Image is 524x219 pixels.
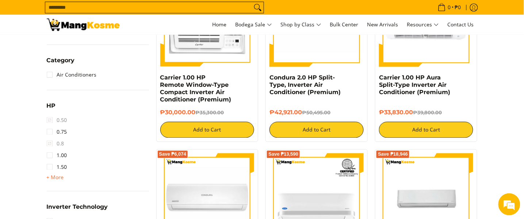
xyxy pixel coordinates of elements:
[379,122,473,138] button: Add to Cart
[403,15,443,34] a: Resources
[47,103,56,109] span: HP
[47,114,67,126] span: 0.50
[47,174,64,180] span: + More
[47,126,67,138] a: 0.75
[444,15,478,34] a: Contact Us
[379,74,450,96] a: Carrier 1.00 HP Aura Split-Type Inverter Air Conditioner (Premium)
[196,109,224,115] del: ₱35,300.00
[268,152,298,156] span: Save ₱13,590
[448,21,474,28] span: Contact Us
[47,149,67,161] a: 1.00
[160,109,255,116] h6: ₱30,000.00
[330,21,359,28] span: Bulk Center
[47,204,108,215] summary: Open
[159,152,187,156] span: Save ₱6,074
[47,161,67,173] a: 1.50
[252,2,264,13] button: Search
[364,15,402,34] a: New Arrivals
[367,21,398,28] span: New Arrivals
[232,15,276,34] a: Bodega Sale
[277,15,325,34] a: Shop by Class
[454,5,462,10] span: ₱0
[379,109,473,116] h6: ₱33,830.00
[236,20,272,29] span: Bodega Sale
[407,20,439,29] span: Resources
[160,74,232,103] a: Carrier 1.00 HP Remote Window-Type Compact Inverter Air Conditioner (Premium)
[47,18,120,31] img: Bodega Sale Aircon l Mang Kosme: Home Appliances Warehouse Sale
[47,103,56,114] summary: Open
[269,122,364,138] button: Add to Cart
[436,3,463,11] span: •
[413,109,442,115] del: ₱39,800.00
[47,204,108,210] span: Inverter Technology
[209,15,230,34] a: Home
[47,57,75,69] summary: Open
[47,57,75,63] span: Category
[326,15,362,34] a: Bulk Center
[447,5,452,10] span: 0
[213,21,227,28] span: Home
[47,173,64,182] summary: Open
[378,152,408,156] span: Save ₱18,946
[127,15,478,34] nav: Main Menu
[47,138,64,149] span: 0.8
[47,69,97,81] a: Air Conditioners
[160,122,255,138] button: Add to Cart
[302,109,330,115] del: ₱50,495.00
[269,74,341,96] a: Condura 2.0 HP Split-Type, Inverter Air Conditioner (Premium)
[269,109,364,116] h6: ₱42,921.00
[281,20,321,29] span: Shop by Class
